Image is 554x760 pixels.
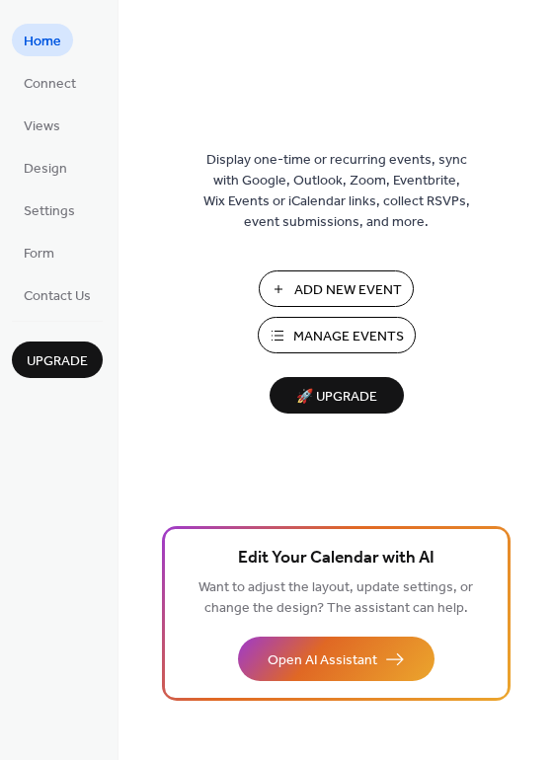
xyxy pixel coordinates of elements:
span: Display one-time or recurring events, sync with Google, Outlook, Zoom, Eventbrite, Wix Events or ... [203,150,470,233]
span: Design [24,159,67,180]
span: Manage Events [293,327,404,347]
button: Manage Events [258,317,416,353]
button: Upgrade [12,342,103,378]
span: Upgrade [27,351,88,372]
a: Home [12,24,73,56]
span: Form [24,244,54,265]
span: Home [24,32,61,52]
span: Add New Event [294,280,402,301]
a: Connect [12,66,88,99]
a: Views [12,109,72,141]
button: Add New Event [259,270,414,307]
a: Contact Us [12,278,103,311]
button: Open AI Assistant [238,637,435,681]
span: 🚀 Upgrade [281,384,392,411]
span: Edit Your Calendar with AI [238,545,435,572]
button: 🚀 Upgrade [270,377,404,414]
span: Views [24,116,60,137]
span: Connect [24,74,76,95]
a: Design [12,151,79,184]
span: Open AI Assistant [268,650,377,671]
span: Want to adjust the layout, update settings, or change the design? The assistant can help. [198,574,473,622]
a: Form [12,236,66,268]
span: Contact Us [24,286,91,307]
a: Settings [12,193,87,226]
span: Settings [24,201,75,222]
